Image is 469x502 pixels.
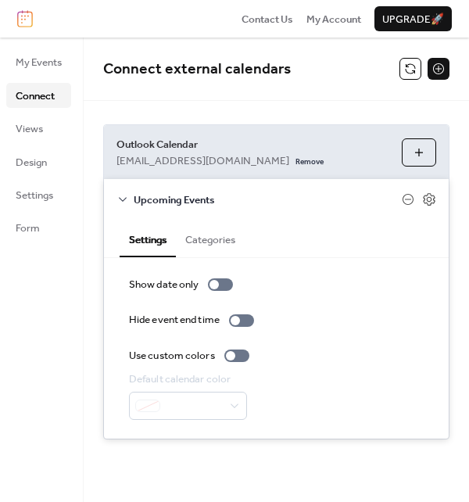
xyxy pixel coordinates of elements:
[129,312,220,328] div: Hide event end time
[17,10,33,27] img: logo
[242,12,293,27] span: Contact Us
[129,371,244,387] div: Default calendar color
[374,6,452,31] button: Upgrade🚀
[120,221,176,257] button: Settings
[6,215,71,240] a: Form
[6,149,71,174] a: Design
[116,137,389,152] span: Outlook Calendar
[16,221,40,236] span: Form
[116,153,289,169] span: [EMAIL_ADDRESS][DOMAIN_NAME]
[6,182,71,207] a: Settings
[6,116,71,141] a: Views
[382,12,444,27] span: Upgrade 🚀
[242,11,293,27] a: Contact Us
[16,88,55,104] span: Connect
[16,188,53,203] span: Settings
[6,49,71,74] a: My Events
[103,55,291,84] span: Connect external calendars
[295,157,324,168] span: Remove
[129,277,199,292] div: Show date only
[16,121,43,137] span: Views
[306,11,361,27] a: My Account
[176,221,245,256] button: Categories
[134,192,402,208] span: Upcoming Events
[129,348,215,364] div: Use custom colors
[6,83,71,108] a: Connect
[306,12,361,27] span: My Account
[16,55,62,70] span: My Events
[16,155,47,170] span: Design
